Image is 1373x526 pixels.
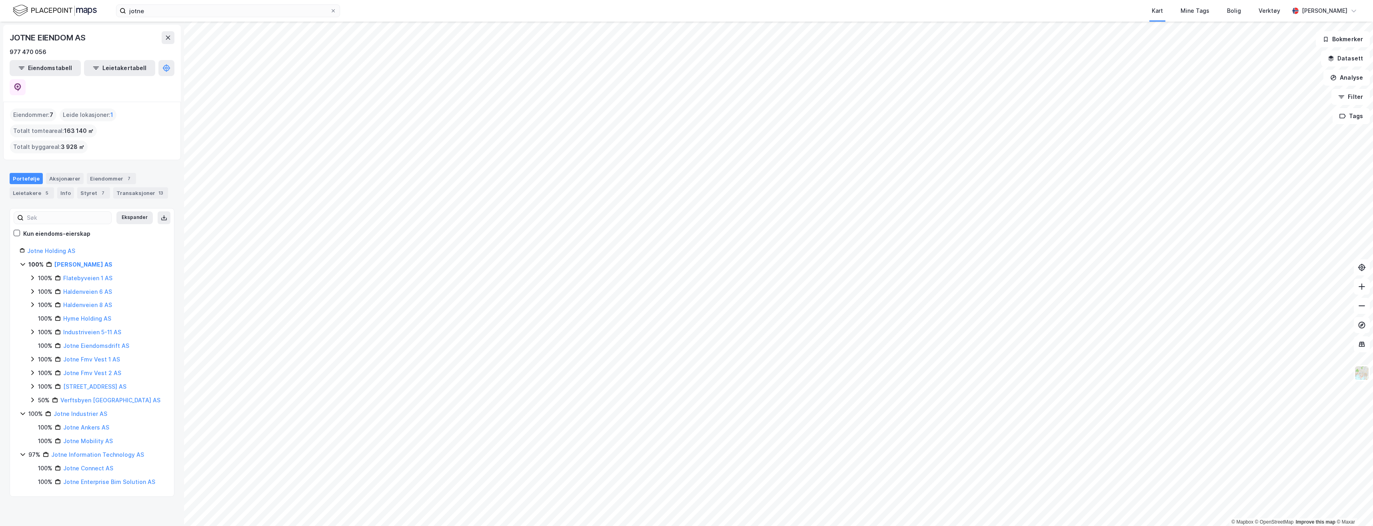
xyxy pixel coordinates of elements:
a: Haldenveien 8 AS [63,301,112,308]
div: Aksjonærer [46,173,84,184]
div: 100% [38,327,52,337]
div: Totalt tomteareal : [10,124,97,137]
button: Ekspander [116,211,153,224]
div: Eiendommer : [10,108,56,121]
a: Jotne Fmv Vest 1 AS [63,356,120,363]
div: Info [57,187,74,199]
div: 100% [38,300,52,310]
button: Datasett [1321,50,1370,66]
button: Tags [1333,108,1370,124]
a: [STREET_ADDRESS] AS [63,383,126,390]
a: Industriveien 5-11 AS [63,329,121,335]
div: Bolig [1227,6,1241,16]
div: 100% [38,382,52,391]
div: 100% [38,368,52,378]
a: Jotne Connect AS [63,465,113,472]
div: 5 [43,189,51,197]
a: Jotne Enterprise Bim Solution AS [63,478,155,485]
a: Jotne Holding AS [27,247,75,254]
div: 100% [38,423,52,432]
div: Totalt byggareal : [10,141,88,153]
a: Jotne Fmv Vest 2 AS [63,369,121,376]
div: Leide lokasjoner : [60,108,116,121]
a: Improve this map [1296,519,1335,525]
div: 100% [38,341,52,351]
div: Transaksjoner [113,187,168,199]
div: Leietakere [10,187,54,199]
button: Filter [1331,89,1370,105]
a: [PERSON_NAME] AS [54,261,112,268]
a: OpenStreetMap [1255,519,1294,525]
div: 97% [28,450,40,460]
div: Eiendommer [87,173,136,184]
button: Eiendomstabell [10,60,81,76]
div: 100% [38,314,52,323]
div: 977 470 056 [10,47,46,57]
div: Kontrollprogram for chat [1333,488,1373,526]
button: Leietakertabell [84,60,155,76]
div: 100% [38,464,52,473]
img: logo.f888ab2527a4732fd821a326f86c7f29.svg [13,4,97,18]
span: 7 [50,110,53,120]
div: Kun eiendoms-eierskap [23,229,90,239]
div: 100% [38,436,52,446]
div: Kart [1152,6,1163,16]
div: 7 [99,189,107,197]
div: Verktøy [1259,6,1280,16]
div: 13 [157,189,165,197]
div: 100% [28,409,43,419]
div: 7 [125,175,133,183]
div: 50% [38,396,50,405]
a: Flatebyveien 1 AS [63,275,112,281]
input: Søk på adresse, matrikkel, gårdeiere, leietakere eller personer [126,5,330,17]
div: 100% [38,287,52,297]
div: [PERSON_NAME] [1302,6,1347,16]
img: Z [1354,365,1369,381]
span: 1 [110,110,113,120]
a: Mapbox [1231,519,1253,525]
a: Jotne Ankers AS [63,424,109,431]
div: 100% [38,273,52,283]
a: Jotne Eiendomsdrift AS [63,342,129,349]
span: 3 928 ㎡ [61,142,84,152]
a: Jotne Mobility AS [63,438,113,444]
button: Analyse [1323,70,1370,86]
a: Haldenveien 6 AS [63,288,112,295]
span: 163 140 ㎡ [64,126,94,136]
a: Jotne Industrier AS [54,410,107,417]
button: Bokmerker [1316,31,1370,47]
div: JOTNE EIENDOM AS [10,31,87,44]
div: Mine Tags [1181,6,1209,16]
a: Jotne Information Technology AS [51,451,144,458]
input: Søk [24,212,111,224]
a: Verftsbyen [GEOGRAPHIC_DATA] AS [60,397,160,404]
iframe: Chat Widget [1333,488,1373,526]
a: Hyme Holding AS [63,315,111,322]
div: 100% [38,355,52,364]
div: 100% [38,477,52,487]
div: Portefølje [10,173,43,184]
div: Styret [77,187,110,199]
div: 100% [28,260,44,269]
